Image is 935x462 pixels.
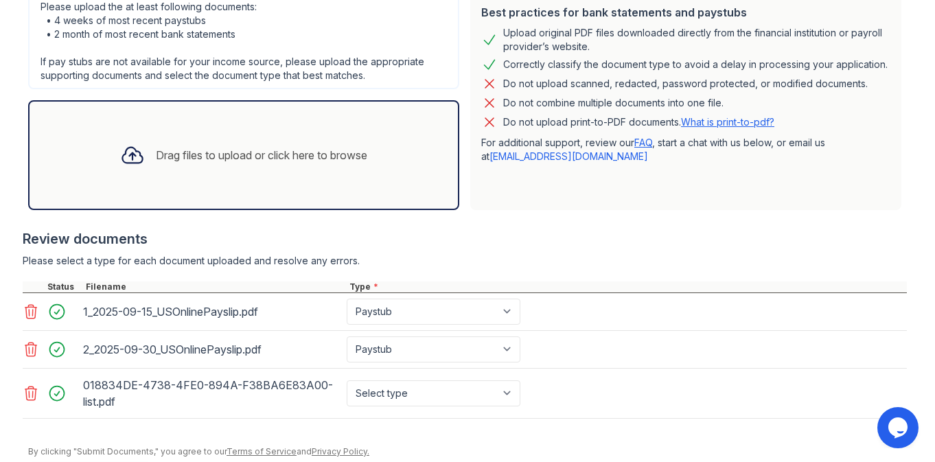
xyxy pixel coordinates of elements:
[489,150,648,162] a: [EMAIL_ADDRESS][DOMAIN_NAME]
[503,76,868,92] div: Do not upload scanned, redacted, password protected, or modified documents.
[481,4,890,21] div: Best practices for bank statements and paystubs
[347,281,907,292] div: Type
[503,95,724,111] div: Do not combine multiple documents into one file.
[481,136,890,163] p: For additional support, review our , start a chat with us below, or email us at
[312,446,369,457] a: Privacy Policy.
[503,26,890,54] div: Upload original PDF files downloaded directly from the financial institution or payroll provider’...
[681,116,774,128] a: What is print-to-pdf?
[83,281,347,292] div: Filename
[877,407,921,448] iframe: chat widget
[23,254,907,268] div: Please select a type for each document uploaded and resolve any errors.
[156,147,367,163] div: Drag files to upload or click here to browse
[45,281,83,292] div: Status
[83,301,341,323] div: 1_2025-09-15_USOnlinePayslip.pdf
[503,115,774,129] p: Do not upload print-to-PDF documents.
[83,338,341,360] div: 2_2025-09-30_USOnlinePayslip.pdf
[634,137,652,148] a: FAQ
[503,56,888,73] div: Correctly classify the document type to avoid a delay in processing your application.
[83,374,341,413] div: 018834DE-4738-4FE0-894A-F38BA6E83A00-list.pdf
[28,446,907,457] div: By clicking "Submit Documents," you agree to our and
[227,446,297,457] a: Terms of Service
[23,229,907,249] div: Review documents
